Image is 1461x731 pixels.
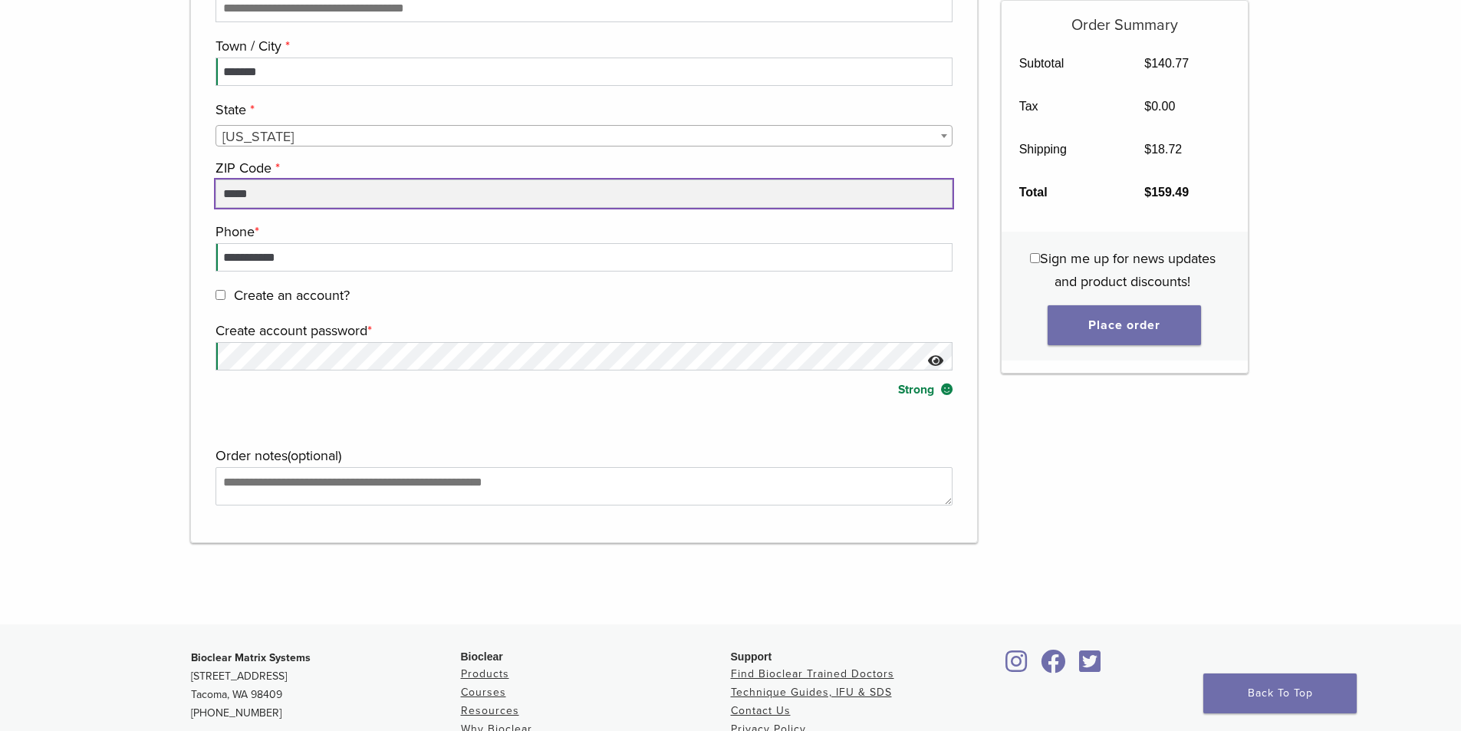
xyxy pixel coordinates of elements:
bdi: 18.72 [1144,143,1182,156]
span: $ [1144,100,1151,114]
bdi: 140.77 [1144,58,1189,71]
a: Find Bioclear Trained Doctors [731,667,894,680]
bdi: 0.00 [1144,100,1175,114]
strong: Bioclear Matrix Systems [191,651,311,664]
span: Sign me up for news updates and product discounts! [1040,250,1216,290]
a: Courses [461,686,506,699]
span: Create an account? [234,287,350,304]
input: Sign me up for news updates and product discounts! [1030,253,1040,263]
label: State [216,98,949,121]
button: Show password [920,342,953,381]
h5: Order Summary [1002,1,1248,35]
label: ZIP Code [216,156,949,179]
label: Create account password [216,319,949,342]
a: Back To Top [1203,673,1357,713]
th: Shipping [1002,129,1127,172]
a: Bioclear [1036,659,1071,674]
span: New Mexico [216,126,953,147]
label: Order notes [216,444,949,467]
span: $ [1144,58,1151,71]
th: Subtotal [1002,43,1127,86]
a: Technique Guides, IFU & SDS [731,686,892,699]
label: Phone [216,220,949,243]
span: $ [1144,143,1151,156]
a: Products [461,667,509,680]
span: State [216,125,953,147]
span: Bioclear [461,650,503,663]
a: Resources [461,704,519,717]
p: [STREET_ADDRESS] Tacoma, WA 98409 [PHONE_NUMBER] [191,649,461,723]
div: Strong [216,370,953,407]
bdi: 159.49 [1144,186,1189,199]
label: Town / City [216,35,949,58]
button: Place order [1048,305,1201,345]
span: $ [1144,186,1151,199]
span: (optional) [288,447,341,464]
a: Contact Us [731,704,791,717]
span: Support [731,650,772,663]
th: Tax [1002,86,1127,129]
a: Bioclear [1001,659,1033,674]
a: Bioclear [1074,659,1107,674]
input: Create an account? [216,290,225,300]
th: Total [1002,172,1127,215]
